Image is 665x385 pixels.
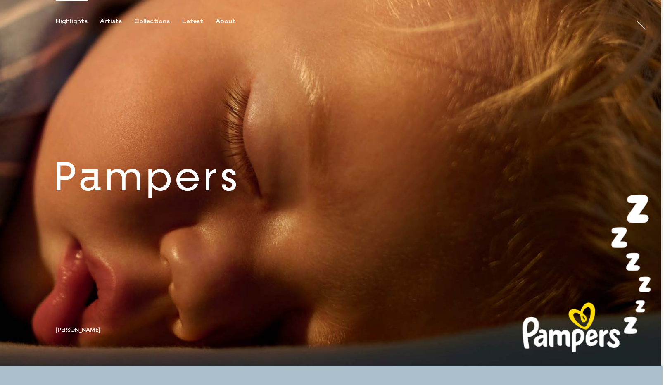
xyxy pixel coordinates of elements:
[182,18,216,25] button: Latest
[216,18,248,25] button: About
[134,18,182,25] button: Collections
[100,18,134,25] button: Artists
[182,18,203,25] div: Latest
[56,18,100,25] button: Highlights
[134,18,170,25] div: Collections
[216,18,235,25] div: About
[56,18,88,25] div: Highlights
[100,18,122,25] div: Artists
